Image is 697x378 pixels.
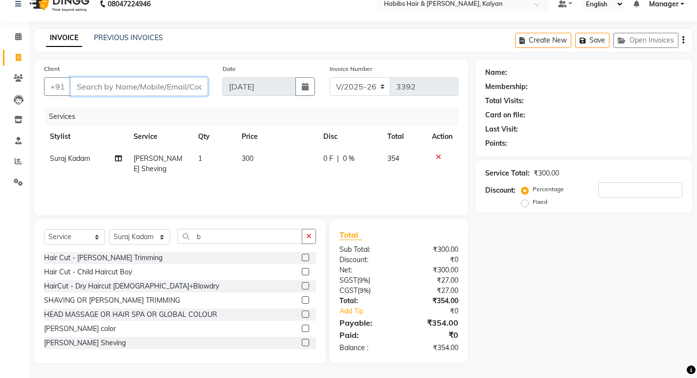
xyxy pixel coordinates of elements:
[485,185,516,196] div: Discount:
[332,255,399,265] div: Discount:
[46,29,82,47] a: INVOICE
[399,275,465,286] div: ₹27.00
[332,343,399,353] div: Balance :
[44,65,60,73] label: Client
[426,126,458,148] th: Action
[332,296,399,306] div: Total:
[533,198,547,206] label: Fixed
[382,126,426,148] th: Total
[44,281,219,291] div: HairCut - Dry Haircut [DEMOGRAPHIC_DATA]+Blowdry
[399,317,465,329] div: ₹354.00
[399,255,465,265] div: ₹0
[332,306,410,316] a: Add Tip
[223,65,236,73] label: Date
[332,286,399,296] div: ( )
[343,154,355,164] span: 0 %
[485,82,528,92] div: Membership:
[485,110,525,120] div: Card on file:
[485,124,518,134] div: Last Visit:
[178,229,302,244] input: Search or Scan
[485,67,507,78] div: Name:
[399,286,465,296] div: ₹27.00
[359,276,368,284] span: 9%
[134,154,182,173] span: [PERSON_NAME] Sheving
[485,168,530,178] div: Service Total:
[332,317,399,329] div: Payable:
[515,33,571,48] button: Create New
[387,154,399,163] span: 354
[534,168,559,178] div: ₹300.00
[575,33,609,48] button: Save
[533,185,564,194] label: Percentage
[70,77,208,96] input: Search by Name/Mobile/Email/Code
[613,33,678,48] button: Open Invoices
[410,306,466,316] div: ₹0
[44,253,162,263] div: Hair Cut - [PERSON_NAME] Trimming
[337,154,339,164] span: |
[198,154,202,163] span: 1
[339,286,358,295] span: CGST
[45,108,466,126] div: Services
[339,230,362,240] span: Total
[332,245,399,255] div: Sub Total:
[332,275,399,286] div: ( )
[399,343,465,353] div: ₹354.00
[332,329,399,341] div: Paid:
[360,287,369,294] span: 9%
[44,338,126,348] div: [PERSON_NAME] Sheving
[44,324,116,334] div: [PERSON_NAME] color
[399,265,465,275] div: ₹300.00
[94,33,163,42] a: PREVIOUS INVOICES
[128,126,193,148] th: Service
[399,296,465,306] div: ₹354.00
[485,138,507,149] div: Points:
[44,77,71,96] button: +91
[44,267,132,277] div: Hair Cut - Child Haircut Boy
[44,310,217,320] div: HEAD MASSAGE OR HAIR SPA OR GLOBAL COLOUR
[50,154,90,163] span: Suraj Kadam
[192,126,235,148] th: Qty
[330,65,372,73] label: Invoice Number
[242,154,253,163] span: 300
[44,126,128,148] th: Stylist
[236,126,318,148] th: Price
[332,265,399,275] div: Net:
[323,154,333,164] span: 0 F
[317,126,382,148] th: Disc
[339,276,357,285] span: SGST
[399,245,465,255] div: ₹300.00
[399,329,465,341] div: ₹0
[44,295,180,306] div: SHAVING OR [PERSON_NAME] TRIMMING
[485,96,524,106] div: Total Visits:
